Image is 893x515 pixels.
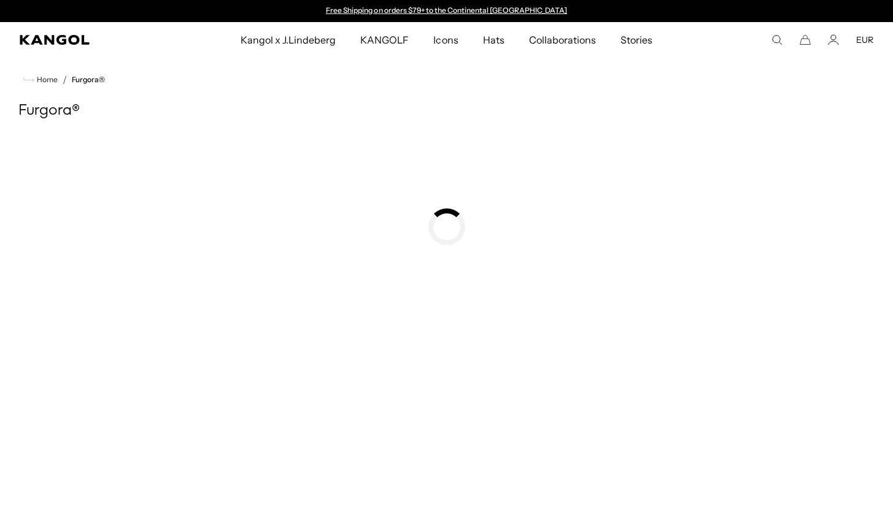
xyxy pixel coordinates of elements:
[320,6,573,16] slideshow-component: Announcement bar
[320,6,573,16] div: 1 of 2
[18,102,875,120] h1: Furgora®
[228,22,349,58] a: Kangol x J.Lindeberg
[620,22,652,58] span: Stories
[241,22,336,58] span: Kangol x J.Lindeberg
[529,22,596,58] span: Collaborations
[608,22,665,58] a: Stories
[326,6,567,15] a: Free Shipping on orders $79+ to the Continental [GEOGRAPHIC_DATA]
[360,22,409,58] span: KANGOLF
[23,74,58,85] a: Home
[421,22,470,58] a: Icons
[72,75,105,84] a: Furgora®
[483,22,504,58] span: Hats
[828,34,839,45] a: Account
[856,34,873,45] button: EUR
[771,34,783,45] summary: Search here
[471,22,517,58] a: Hats
[58,72,67,87] li: /
[34,75,58,84] span: Home
[348,22,421,58] a: KANGOLF
[517,22,608,58] a: Collaborations
[20,35,158,45] a: Kangol
[320,6,573,16] div: Announcement
[433,22,458,58] span: Icons
[800,34,811,45] button: Cart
